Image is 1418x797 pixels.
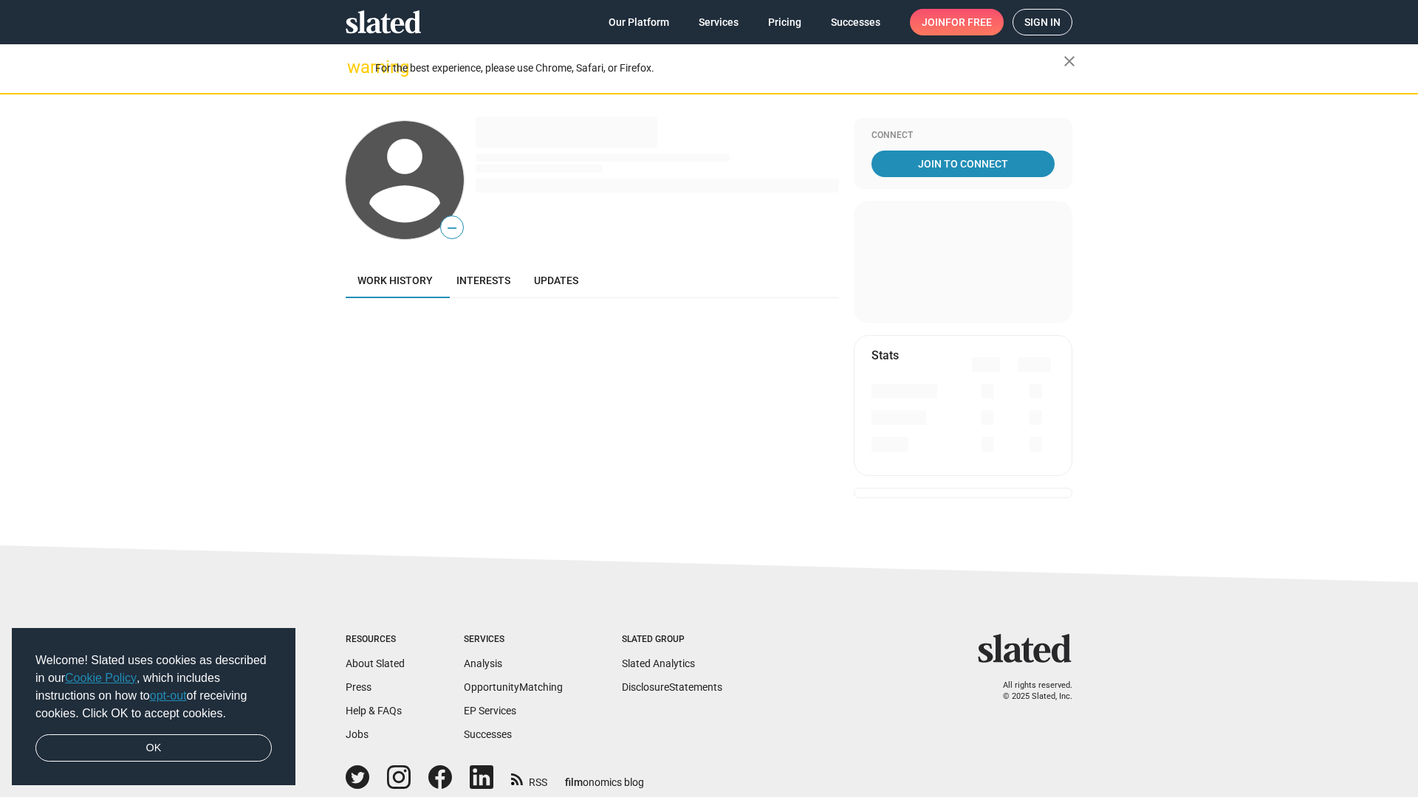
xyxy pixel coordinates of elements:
[375,58,1063,78] div: For the best experience, please use Chrome, Safari, or Firefox.
[871,151,1055,177] a: Join To Connect
[910,9,1004,35] a: Joinfor free
[346,658,405,669] a: About Slated
[687,9,750,35] a: Services
[597,9,681,35] a: Our Platform
[456,275,510,286] span: Interests
[756,9,813,35] a: Pricing
[1024,10,1061,35] span: Sign in
[150,689,187,702] a: opt-out
[534,275,578,286] span: Updates
[445,263,522,298] a: Interests
[357,275,433,286] span: Work history
[871,348,899,363] mat-card-title: Stats
[699,9,739,35] span: Services
[871,130,1055,142] div: Connect
[347,58,365,76] mat-icon: warning
[622,634,722,646] div: Slated Group
[565,764,644,790] a: filmonomics blog
[1013,9,1072,35] a: Sign in
[622,681,722,693] a: DisclosureStatements
[922,9,992,35] span: Join
[346,263,445,298] a: Work history
[346,681,371,693] a: Press
[622,658,695,669] a: Slated Analytics
[874,151,1052,177] span: Join To Connect
[511,767,547,790] a: RSS
[464,634,563,646] div: Services
[987,680,1072,702] p: All rights reserved. © 2025 Slated, Inc.
[464,681,563,693] a: OpportunityMatching
[522,263,590,298] a: Updates
[346,728,369,740] a: Jobs
[565,776,583,788] span: film
[464,658,502,669] a: Analysis
[346,705,402,717] a: Help & FAQs
[945,9,992,35] span: for free
[768,9,801,35] span: Pricing
[441,218,463,238] span: —
[12,628,295,786] div: cookieconsent
[65,672,137,684] a: Cookie Policy
[35,652,272,722] span: Welcome! Slated uses cookies as described in our , which includes instructions on how to of recei...
[35,734,272,762] a: dismiss cookie message
[609,9,669,35] span: Our Platform
[346,634,405,646] div: Resources
[464,728,512,740] a: Successes
[464,705,516,717] a: EP Services
[1061,52,1078,70] mat-icon: close
[831,9,880,35] span: Successes
[819,9,892,35] a: Successes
